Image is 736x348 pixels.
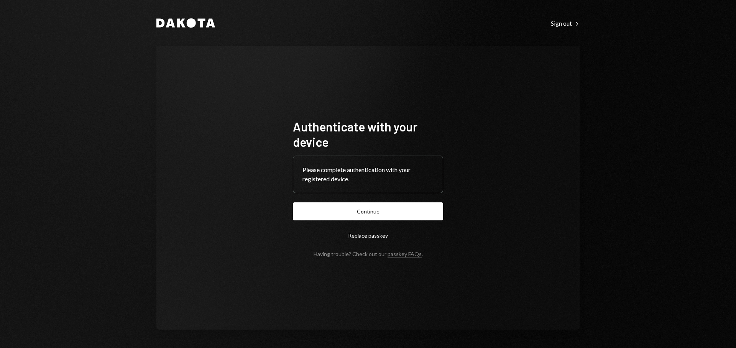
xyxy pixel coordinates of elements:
[293,227,443,245] button: Replace passkey
[293,119,443,149] h1: Authenticate with your device
[302,165,434,184] div: Please complete authentication with your registered device.
[293,202,443,220] button: Continue
[314,251,423,257] div: Having trouble? Check out our .
[551,19,580,27] a: Sign out
[388,251,422,258] a: passkey FAQs
[551,20,580,27] div: Sign out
